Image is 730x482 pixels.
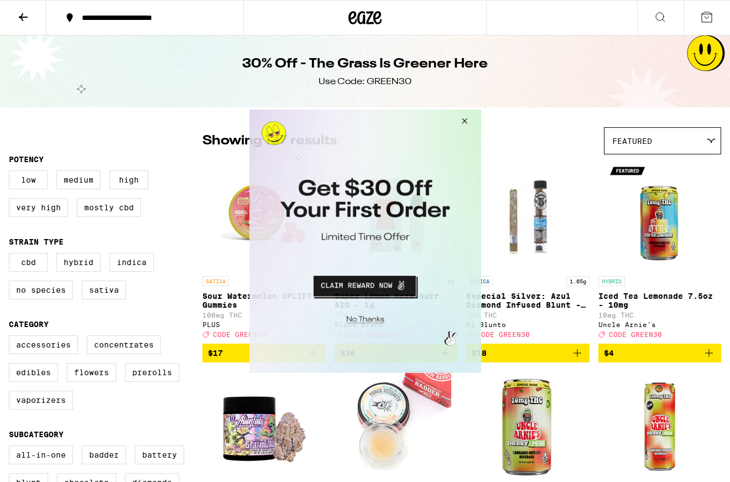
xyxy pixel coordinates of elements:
legend: Potency [9,155,44,164]
label: Flowers [67,363,116,382]
img: Uncle Arnie's - Cherry Limeade 12oz - 100mg [604,371,715,482]
legend: Subcategory [9,430,64,439]
a: Open page for Iced Tea Lemonade 7.5oz - 10mg from Uncle Arnie's [598,160,722,344]
span: $17 [208,349,223,357]
label: CBD [9,253,48,272]
legend: Strain Type [9,237,64,246]
div: Uncle Arnie's [598,321,722,328]
p: 10mg THC [598,312,722,319]
p: 1.65g [566,276,590,286]
legend: Category [9,320,49,329]
a: Open page for Sour Watermelon UPLIFT Gummies from PLUS [202,160,326,344]
label: Concentrates [87,335,161,354]
p: 100mg THC [202,312,326,319]
button: Add to bag [598,344,722,362]
label: Edibles [9,363,58,382]
label: No Species [9,281,73,299]
label: Accessories [9,335,78,354]
label: High [109,170,148,189]
p: Sour Watermelon UPLIFT Gummies [202,292,326,309]
div: Modal Overlay Box [249,110,481,373]
span: CODE GREEN30 [609,331,662,338]
p: Showing 137 results [202,132,337,151]
img: Punch Edibles - Mimosa BHO Badder - 1g [341,371,451,482]
p: Iced Tea Lemonade 7.5oz - 10mg [598,292,722,309]
button: Add to bag [202,344,326,362]
label: Hybrid [56,253,101,272]
span: Featured [612,137,652,146]
span: CODE GREEN30 [477,331,530,338]
label: Very High [9,198,68,217]
label: Vaporizers [9,391,73,410]
div: Use Code: GREEN30 [319,76,411,88]
label: Low [9,170,48,189]
p: HYBRID [598,276,625,286]
label: Mostly CBD [77,198,141,217]
label: Indica [109,253,154,272]
div: PLUS [202,321,326,328]
p: 39% THC [466,312,590,319]
img: PLUS - Sour Watermelon UPLIFT Gummies [208,160,319,271]
label: Sativa [82,281,126,299]
label: Badder [82,445,126,464]
img: Uncle Arnie's - Iced Tea Lemonade 7.5oz - 10mg [604,160,715,271]
span: Hi. Need any help? [7,8,80,17]
label: Prerolls [125,363,179,382]
iframe: Modal Overlay Box Frame [249,110,481,373]
span: $4 [604,349,614,357]
div: El Blunto [466,321,590,328]
label: Battery [135,445,184,464]
label: Medium [56,170,101,189]
span: CODE GREEN30 [213,331,266,338]
img: El Blunto - Especial Silver: Azul Diamond Infused Blunt - 1.65g [466,160,590,271]
h1: 30% Off - The Grass Is Greener Here [242,55,488,74]
img: Alien Labs - Brain Wash - 3.5g [208,371,319,482]
label: All-In-One [9,445,73,464]
p: Especial Silver: Azul Diamond Infused Blunt - 1.65g [466,292,590,309]
img: Uncle Arnie's - Cherry Limeade 7.5oz - 10mg [472,371,583,482]
a: Open page for Especial Silver: Azul Diamond Infused Blunt - 1.65g from El Blunto [466,160,590,344]
p: SATIVA [202,276,229,286]
button: Add to bag [466,344,590,362]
